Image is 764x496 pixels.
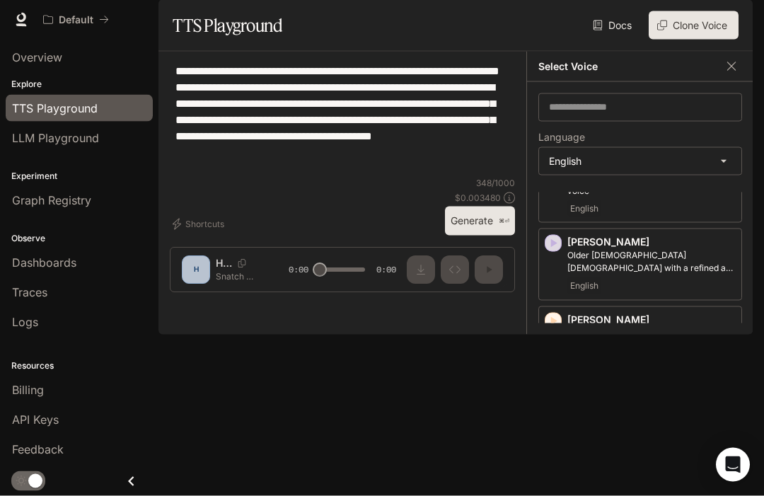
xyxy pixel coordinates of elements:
[567,313,736,327] p: [PERSON_NAME]
[567,200,601,217] span: English
[170,213,230,236] button: Shortcuts
[567,277,601,294] span: English
[59,14,93,26] p: Default
[499,217,509,226] p: ⌘⏎
[567,249,736,275] p: Older British male with a refined and articulate voice
[649,11,739,40] button: Clone Voice
[539,148,741,175] div: English
[716,448,750,482] div: Open Intercom Messenger
[173,11,282,40] h1: TTS Playground
[37,6,115,34] button: All workspaces
[590,11,637,40] a: Docs
[567,235,736,249] p: [PERSON_NAME]
[538,132,585,142] p: Language
[445,207,515,236] button: Generate⌘⏎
